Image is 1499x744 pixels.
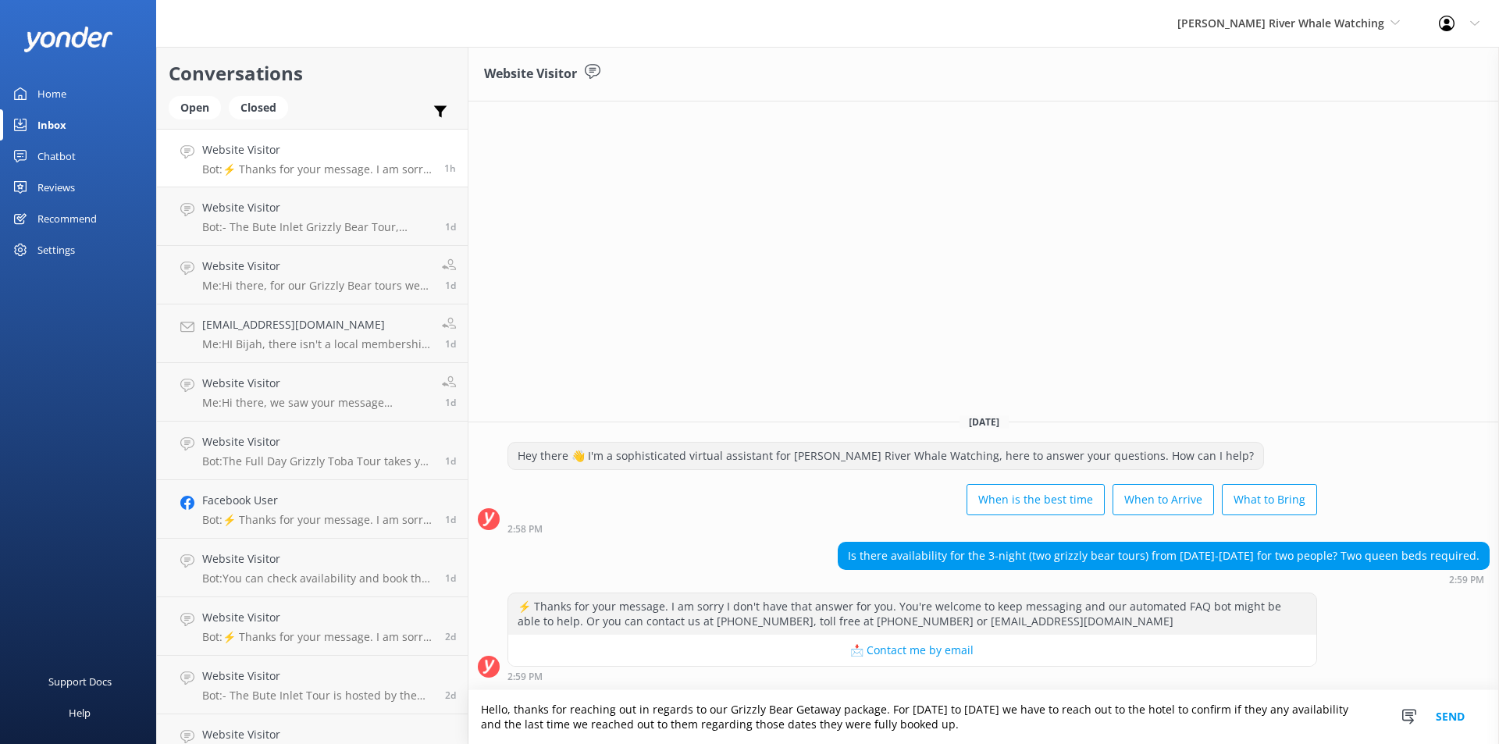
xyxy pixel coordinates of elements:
[839,543,1489,569] div: Is there availability for the 3-night (two grizzly bear tours) from [DATE]-[DATE] for two people?...
[1421,690,1479,744] button: Send
[37,203,97,234] div: Recommend
[157,187,468,246] a: Website VisitorBot:- The Bute Inlet Grizzly Bear Tour, hosted by the Homalco First Nation, takes ...
[202,337,430,351] p: Me: HI Bijah, there isn't a local membership price available for the Grizzly Bear Getaway Package...
[37,109,66,141] div: Inbox
[202,433,433,450] h4: Website Visitor
[468,690,1499,744] textarea: Hello, thanks for reaching out in regards to our Grizzly Bear Getaway package. For [DATE] to [DAT...
[157,539,468,597] a: Website VisitorBot:You can check availability and book the Single Day Whale Watch and Kayaking to...
[508,443,1263,469] div: Hey there 👋 I'm a sophisticated virtual assistant for [PERSON_NAME] River Whale Watching, here to...
[967,484,1105,515] button: When is the best time
[202,667,433,685] h4: Website Visitor
[157,422,468,480] a: Website VisitorBot:The Full Day Grizzly Toba Tour takes you on a scenic cruise through Discovery ...
[484,64,577,84] h3: Website Visitor
[202,513,433,527] p: Bot: ⚡ Thanks for your message. I am sorry I don't have that answer for you. You're welcome to ke...
[157,480,468,539] a: Facebook UserBot:⚡ Thanks for your message. I am sorry I don't have that answer for you. You're w...
[960,415,1009,429] span: [DATE]
[169,98,229,116] a: Open
[1113,484,1214,515] button: When to Arrive
[202,550,433,568] h4: Website Visitor
[838,574,1490,585] div: Sep 09 2025 02:59pm (UTC -07:00) America/Tijuana
[202,726,433,743] h4: Website Visitor
[445,279,456,292] span: Sep 08 2025 01:19pm (UTC -07:00) America/Tijuana
[169,59,456,88] h2: Conversations
[507,523,1317,534] div: Sep 09 2025 02:58pm (UTC -07:00) America/Tijuana
[69,697,91,728] div: Help
[37,172,75,203] div: Reviews
[202,279,430,293] p: Me: Hi there, for our Grizzly Bear tours we only take our covered boats on those tours. Our 8:30a...
[157,129,468,187] a: Website VisitorBot:⚡ Thanks for your message. I am sorry I don't have that answer for you. You're...
[445,689,456,702] span: Sep 07 2025 08:17am (UTC -07:00) America/Tijuana
[202,609,433,626] h4: Website Visitor
[508,593,1316,635] div: ⚡ Thanks for your message. I am sorry I don't have that answer for you. You're welcome to keep me...
[37,234,75,265] div: Settings
[202,220,433,234] p: Bot: - The Bute Inlet Grizzly Bear Tour, hosted by the Homalco First Nation, takes place along th...
[202,396,430,410] p: Me: Hi there, we saw your message regarding [MEDICAL_DATA]. Can you tell us more about what quest...
[157,304,468,363] a: [EMAIL_ADDRESS][DOMAIN_NAME]Me:HI Bijah, there isn't a local membership price available for the G...
[23,27,113,52] img: yonder-white-logo.png
[157,656,468,714] a: Website VisitorBot:- The Bute Inlet Tour is hosted by the Homalco First Nation along the Orford R...
[202,375,430,392] h4: Website Visitor
[507,671,1317,682] div: Sep 09 2025 02:59pm (UTC -07:00) America/Tijuana
[445,630,456,643] span: Sep 07 2025 01:56pm (UTC -07:00) America/Tijuana
[157,363,468,422] a: Website VisitorMe:Hi there, we saw your message regarding [MEDICAL_DATA]. Can you tell us more ab...
[445,513,456,526] span: Sep 07 2025 09:59pm (UTC -07:00) America/Tijuana
[202,630,433,644] p: Bot: ⚡ Thanks for your message. I am sorry I don't have that answer for you. You're welcome to ke...
[444,162,456,175] span: Sep 09 2025 02:59pm (UTC -07:00) America/Tijuana
[202,258,430,275] h4: Website Visitor
[202,141,433,158] h4: Website Visitor
[1449,575,1484,585] strong: 2:59 PM
[157,597,468,656] a: Website VisitorBot:⚡ Thanks for your message. I am sorry I don't have that answer for you. You're...
[202,199,433,216] h4: Website Visitor
[169,96,221,119] div: Open
[37,78,66,109] div: Home
[202,454,433,468] p: Bot: The Full Day Grizzly Toba Tour takes you on a scenic cruise through Discovery Passage to [GE...
[508,635,1316,666] button: 📩 Contact me by email
[48,666,112,697] div: Support Docs
[202,492,433,509] h4: Facebook User
[445,396,456,409] span: Sep 08 2025 01:17pm (UTC -07:00) America/Tijuana
[37,141,76,172] div: Chatbot
[507,672,543,682] strong: 2:59 PM
[507,525,543,534] strong: 2:58 PM
[445,337,456,351] span: Sep 08 2025 01:18pm (UTC -07:00) America/Tijuana
[445,220,456,233] span: Sep 08 2025 01:48pm (UTC -07:00) America/Tijuana
[229,98,296,116] a: Closed
[229,96,288,119] div: Closed
[157,246,468,304] a: Website VisitorMe:Hi there, for our Grizzly Bear tours we only take our covered boats on those to...
[445,571,456,585] span: Sep 07 2025 05:35pm (UTC -07:00) America/Tijuana
[445,454,456,468] span: Sep 08 2025 12:13pm (UTC -07:00) America/Tijuana
[1177,16,1384,30] span: [PERSON_NAME] River Whale Watching
[202,571,433,586] p: Bot: You can check availability and book the Single Day Whale Watch and Kayaking tour online at [...
[202,316,430,333] h4: [EMAIL_ADDRESS][DOMAIN_NAME]
[202,162,433,176] p: Bot: ⚡ Thanks for your message. I am sorry I don't have that answer for you. You're welcome to ke...
[1222,484,1317,515] button: What to Bring
[202,689,433,703] p: Bot: - The Bute Inlet Tour is hosted by the Homalco First Nation along the Orford River and inclu...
